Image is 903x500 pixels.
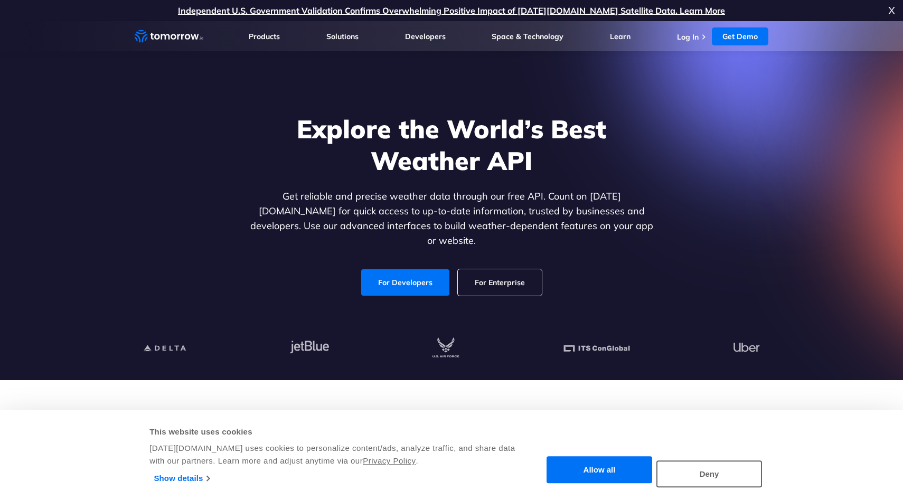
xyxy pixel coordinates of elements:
[135,29,203,44] a: Home link
[656,460,762,487] button: Deny
[610,32,631,41] a: Learn
[405,32,446,41] a: Developers
[248,189,655,248] p: Get reliable and precise weather data through our free API. Count on [DATE][DOMAIN_NAME] for quic...
[361,269,449,296] a: For Developers
[712,27,768,45] a: Get Demo
[149,442,516,467] div: [DATE][DOMAIN_NAME] uses cookies to personalize content/ads, analyze traffic, and share data with...
[149,426,516,438] div: This website uses cookies
[248,113,655,176] h1: Explore the World’s Best Weather API
[249,32,280,41] a: Products
[677,32,699,42] a: Log In
[363,456,416,465] a: Privacy Policy
[492,32,563,41] a: Space & Technology
[547,457,652,484] button: Allow all
[178,5,725,16] a: Independent U.S. Government Validation Confirms Overwhelming Positive Impact of [DATE][DOMAIN_NAM...
[154,470,210,486] a: Show details
[458,269,542,296] a: For Enterprise
[326,32,359,41] a: Solutions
